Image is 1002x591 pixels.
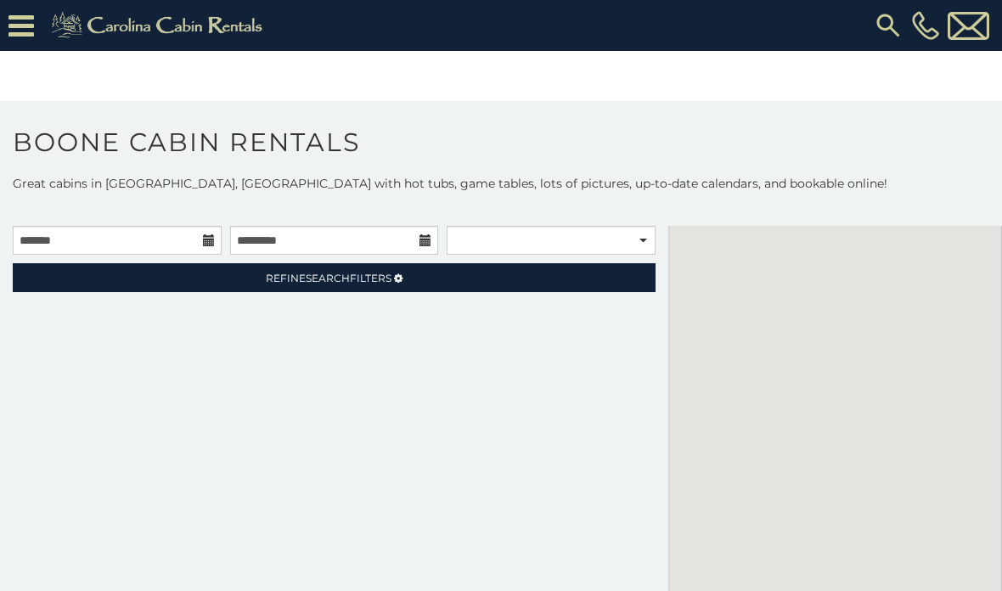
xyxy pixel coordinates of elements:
img: Khaki-logo.png [42,8,277,42]
a: [PHONE_NUMBER] [908,11,943,40]
a: RefineSearchFilters [13,263,656,292]
span: Search [306,272,350,284]
img: search-regular.svg [873,10,903,41]
span: Refine Filters [266,272,391,284]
